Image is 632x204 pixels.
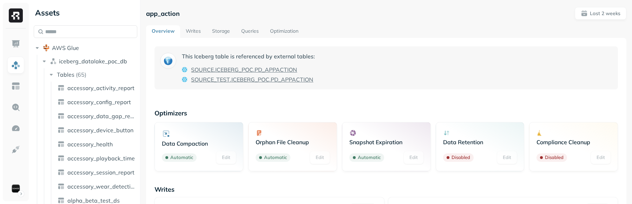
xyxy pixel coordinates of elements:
img: Sonos [11,184,21,193]
div: Assets [34,7,137,18]
img: Optimization [11,124,20,133]
span: Tables [57,71,74,78]
a: Optimization [264,25,304,38]
span: ICEBERG_POC [231,75,269,84]
p: Optimizers [154,109,618,117]
img: namespace [50,58,57,65]
img: table [58,84,65,91]
p: Writes [154,185,618,193]
span: accessory_data_gap_report [67,113,136,120]
img: Integrations [11,145,20,154]
span: PD_APPACTION [255,65,297,74]
img: table [58,127,65,134]
a: accessory_wear_detection [55,181,138,192]
span: . [269,75,271,84]
span: accessory_device_button [67,127,133,134]
span: accessory_health [67,141,113,148]
a: SOURCE.ICEBERG_POC.PD_APPACTION [191,65,297,74]
button: Last 2 weeks [575,7,626,20]
span: accessory_activity_report [67,84,134,91]
span: ICEBERG_POC [215,65,253,74]
p: Orphan File Cleanup [256,139,330,146]
img: Query Explorer [11,103,20,112]
p: Compliance Cleanup [536,139,611,146]
p: app_action [146,9,180,18]
p: Data Compaction [162,140,236,147]
a: Overview [146,25,180,38]
img: table [58,183,65,190]
a: accessory_activity_report [55,82,138,94]
a: SOURCE_TEST.ICEBERG_POC.PD_APPACTION [191,75,313,84]
p: Automatic [358,154,381,161]
button: iceberg_datalake_poc_db [41,56,138,67]
span: accessory_wear_detection [67,183,136,190]
a: Storage [206,25,236,38]
img: Assets [11,60,20,70]
span: iceberg_datalake_poc_db [59,58,127,65]
p: This Iceberg table is referenced by external tables: [182,52,315,60]
span: accessory_config_report [67,98,131,106]
img: root [43,44,50,51]
span: . [230,75,231,84]
button: Tables(65) [48,69,138,80]
a: accessory_session_report [55,167,138,178]
a: accessory_device_button [55,125,138,136]
img: Asset Explorer [11,82,20,91]
p: Data Retention [443,139,517,146]
a: Queries [236,25,264,38]
img: table [58,98,65,106]
p: Automatic [264,154,287,161]
span: PD_APPACTION [271,75,313,84]
img: Ryft [9,8,23,23]
p: Snapshot Expiration [349,139,423,146]
img: table [58,141,65,148]
a: accessory_playback_time [55,153,138,164]
span: alpha_beta_test_ds [67,197,120,204]
img: table [58,169,65,176]
span: SOURCE_TEST [191,75,230,84]
span: SOURCE [191,65,214,74]
a: accessory_health [55,139,138,150]
span: accessory_session_report [67,169,134,176]
a: Writes [180,25,206,38]
a: accessory_data_gap_report [55,110,138,122]
img: table [58,155,65,162]
span: AWS Glue [52,44,79,51]
span: . [214,65,215,74]
span: . [253,65,255,74]
p: ( 65 ) [76,71,86,78]
span: accessory_playback_time [67,155,135,162]
img: table [58,197,65,204]
p: Last 2 weeks [590,10,620,17]
img: Dashboard [11,39,20,49]
img: table [58,113,65,120]
p: Automatic [170,154,193,161]
p: Disabled [452,154,470,161]
a: accessory_config_report [55,96,138,108]
p: Disabled [545,154,564,161]
button: AWS Glue [34,42,137,53]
